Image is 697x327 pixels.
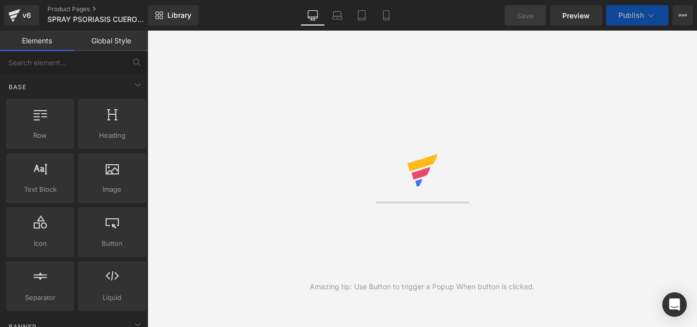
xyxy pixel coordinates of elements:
[562,10,590,21] span: Preview
[47,5,165,13] a: Product Pages
[550,5,602,26] a: Preview
[606,5,668,26] button: Publish
[81,130,143,141] span: Heading
[148,5,198,26] a: New Library
[9,292,71,303] span: Separator
[374,5,399,26] a: Mobile
[4,5,39,26] a: v6
[9,238,71,249] span: Icon
[325,5,350,26] a: Laptop
[301,5,325,26] a: Desktop
[47,15,145,23] span: SPRAY PSORIASIS CUERO CABELLUDO
[310,281,535,292] div: Amazing tip: Use Button to trigger a Popup When button is clicked.
[350,5,374,26] a: Tablet
[167,11,191,20] span: Library
[20,9,33,22] div: v6
[81,292,143,303] span: Liquid
[9,130,71,141] span: Row
[618,11,644,19] span: Publish
[662,292,687,317] div: Open Intercom Messenger
[517,10,534,21] span: Save
[74,31,148,51] a: Global Style
[81,184,143,195] span: Image
[81,238,143,249] span: Button
[673,5,693,26] button: More
[9,184,71,195] span: Text Block
[8,82,28,92] span: Base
